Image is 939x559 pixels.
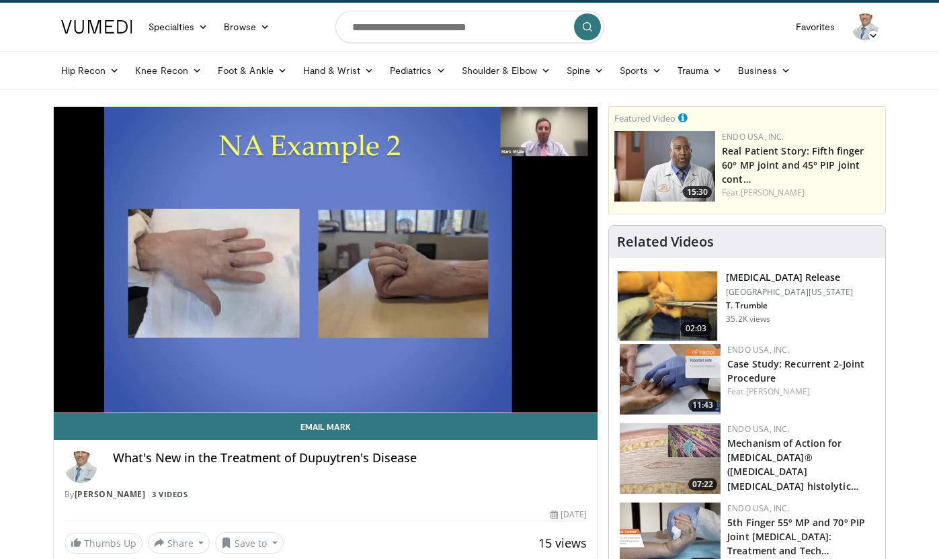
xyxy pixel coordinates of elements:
[148,532,210,554] button: Share
[617,234,714,250] h4: Related Videos
[683,186,712,198] span: 15:30
[680,322,712,335] span: 02:03
[727,357,864,384] a: Case Study: Recurrent 2-Joint Procedure
[538,535,587,551] span: 15 views
[215,532,284,554] button: Save to
[65,488,587,501] div: By
[61,20,132,34] img: VuMedi Logo
[688,478,717,490] span: 07:22
[65,451,97,483] img: Avatar
[454,57,559,84] a: Shoulder & Elbow
[620,423,721,494] img: 4f28c07a-856f-4770-928d-01fbaac11ded.150x105_q85_crop-smart_upscale.jpg
[727,344,789,355] a: Endo USA, Inc.
[788,13,844,40] a: Favorites
[620,344,721,415] img: 5ba3bb49-dd9f-4125-9852-d42629a0b25e.150x105_q85_crop-smart_upscale.jpg
[54,413,598,440] a: Email Mark
[726,271,853,284] h3: [MEDICAL_DATA] Release
[612,57,669,84] a: Sports
[148,489,192,501] a: 3 Videos
[726,287,853,298] p: [GEOGRAPHIC_DATA][US_STATE]
[614,131,715,202] a: 15:30
[669,57,731,84] a: Trauma
[54,107,598,413] video-js: Video Player
[727,503,789,514] a: Endo USA, Inc.
[727,423,789,435] a: Endo USA, Inc.
[620,344,721,415] a: 11:43
[726,314,770,325] p: 35.2K views
[741,187,805,198] a: [PERSON_NAME]
[688,399,717,411] span: 11:43
[550,509,587,521] div: [DATE]
[614,131,715,202] img: 55d69904-dd48-4cb8-9c2d-9fd278397143.150x105_q85_crop-smart_upscale.jpg
[210,57,295,84] a: Foot & Ankle
[53,57,128,84] a: Hip Recon
[722,187,880,199] div: Feat.
[127,57,210,84] a: Knee Recon
[617,271,877,342] a: 02:03 [MEDICAL_DATA] Release [GEOGRAPHIC_DATA][US_STATE] T. Trumble 35.2K views
[614,112,676,124] small: Featured Video
[726,300,853,311] p: T. Trumble
[140,13,216,40] a: Specialties
[618,271,717,341] img: 38790_0000_3.png.150x105_q85_crop-smart_upscale.jpg
[852,13,879,40] img: Avatar
[727,437,859,492] a: Mechanism of Action for [MEDICAL_DATA]® ([MEDICAL_DATA] [MEDICAL_DATA] histolytic…
[746,386,810,397] a: [PERSON_NAME]
[295,57,382,84] a: Hand & Wrist
[335,11,604,43] input: Search topics, interventions
[382,57,454,84] a: Pediatrics
[727,516,865,557] a: 5th Finger 55º MP and 70º PIP Joint [MEDICAL_DATA]: Treatment and Tech…
[722,144,864,185] a: Real Patient Story: Fifth finger 60° MP joint and 45° PIP joint cont…
[559,57,612,84] a: Spine
[113,451,587,466] h4: What's New in the Treatment of Dupuytren's Disease
[727,386,874,398] div: Feat.
[75,488,146,500] a: [PERSON_NAME]
[730,57,799,84] a: Business
[216,13,278,40] a: Browse
[65,533,142,554] a: Thumbs Up
[620,423,721,494] a: 07:22
[722,131,784,142] a: Endo USA, Inc.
